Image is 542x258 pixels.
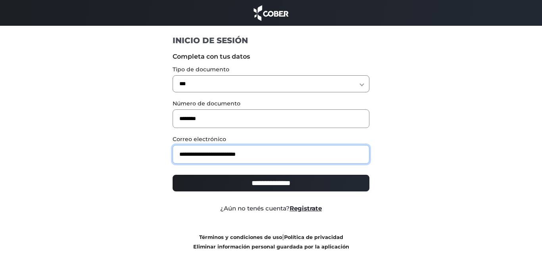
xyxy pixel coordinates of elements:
a: Términos y condiciones de uso [199,234,282,240]
a: Eliminar información personal guardada por la aplicación [193,244,349,250]
img: cober_marca.png [252,4,290,22]
a: Política de privacidad [284,234,343,240]
h1: INICIO DE SESIÓN [173,35,370,46]
label: Completa con tus datos [173,52,370,61]
label: Correo electrónico [173,135,370,143]
div: | [167,232,376,251]
div: ¿Aún no tenés cuenta? [167,204,376,213]
label: Tipo de documento [173,65,370,74]
a: Registrate [290,204,322,212]
label: Número de documento [173,99,370,108]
